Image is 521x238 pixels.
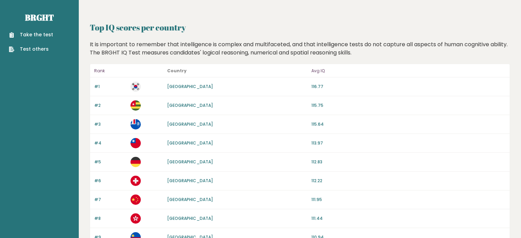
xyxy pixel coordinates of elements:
[131,82,141,92] img: kr.svg
[131,213,141,224] img: hk.svg
[131,138,141,148] img: tw.svg
[94,140,126,146] p: #4
[87,40,513,57] div: It is important to remember that intelligence is complex and multifaceted, and that intelligence ...
[311,102,506,109] p: 115.75
[167,121,213,127] a: [GEOGRAPHIC_DATA]
[131,100,141,111] img: tg.svg
[25,12,54,23] a: Brght
[311,67,506,75] p: Avg IQ
[167,68,187,74] b: Country
[94,178,126,184] p: #6
[167,102,213,108] a: [GEOGRAPHIC_DATA]
[131,157,141,167] img: de.svg
[167,215,213,221] a: [GEOGRAPHIC_DATA]
[167,159,213,165] a: [GEOGRAPHIC_DATA]
[311,140,506,146] p: 113.97
[9,46,53,53] a: Test others
[131,195,141,205] img: cn.svg
[94,197,126,203] p: #7
[311,159,506,165] p: 112.83
[167,197,213,202] a: [GEOGRAPHIC_DATA]
[311,215,506,222] p: 111.44
[94,84,126,90] p: #1
[94,215,126,222] p: #8
[9,31,53,38] a: Take the test
[311,197,506,203] p: 111.95
[94,121,126,127] p: #3
[167,84,213,89] a: [GEOGRAPHIC_DATA]
[311,84,506,90] p: 116.77
[90,21,510,34] h2: Top IQ scores per country
[131,176,141,186] img: ch.svg
[94,67,126,75] p: Rank
[131,119,141,129] img: tf.svg
[94,159,126,165] p: #5
[311,121,506,127] p: 115.64
[167,178,213,184] a: [GEOGRAPHIC_DATA]
[167,140,213,146] a: [GEOGRAPHIC_DATA]
[311,178,506,184] p: 112.22
[94,102,126,109] p: #2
